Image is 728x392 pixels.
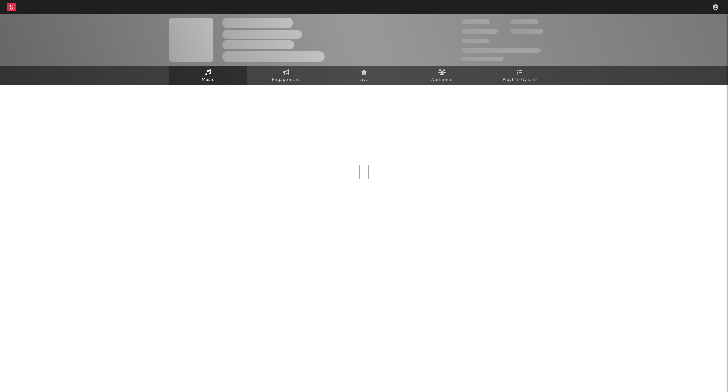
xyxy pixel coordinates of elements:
[461,39,489,43] span: 100,000
[461,19,490,24] span: 300,000
[403,66,481,85] a: Audience
[503,76,538,84] span: Playlists/Charts
[510,29,543,34] span: 1,000,000
[247,66,325,85] a: Engagement
[481,66,559,85] a: Playlists/Charts
[169,66,247,85] a: Music
[461,48,541,53] span: 50,000,000 Monthly Listeners
[272,76,300,84] span: Engagement
[461,29,498,34] span: 50,000,000
[325,66,403,85] a: Live
[461,57,503,61] span: Jump Score: 85.0
[359,76,369,84] span: Live
[202,76,215,84] span: Music
[431,76,453,84] span: Audience
[510,19,538,24] span: 100,000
